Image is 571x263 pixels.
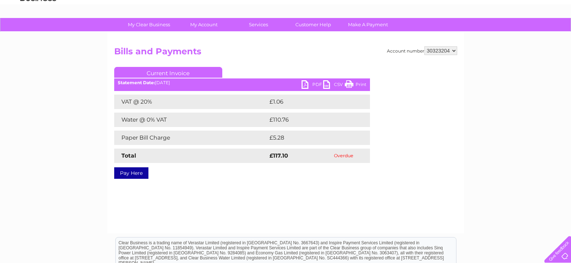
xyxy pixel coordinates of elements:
a: Customer Help [284,18,343,31]
td: Water @ 0% VAT [114,113,268,127]
td: £1.06 [268,95,353,109]
td: VAT @ 20% [114,95,268,109]
a: My Clear Business [119,18,179,31]
strong: Total [121,152,136,159]
a: Water [444,31,458,36]
td: £5.28 [268,131,353,145]
img: logo.png [20,19,57,41]
a: Current Invoice [114,67,222,78]
div: [DATE] [114,80,370,85]
div: Account number [387,46,457,55]
a: 0333 014 3131 [435,4,485,13]
a: My Account [174,18,233,31]
a: Print [345,80,366,91]
h2: Bills and Payments [114,46,457,60]
a: PDF [302,80,323,91]
strong: £117.10 [269,152,288,159]
td: Paper Bill Charge [114,131,268,145]
a: Contact [523,31,541,36]
a: Pay Here [114,167,148,179]
a: Log out [547,31,564,36]
div: Clear Business is a trading name of Verastar Limited (registered in [GEOGRAPHIC_DATA] No. 3667643... [116,4,456,35]
a: Telecoms [482,31,504,36]
a: CSV [323,80,345,91]
a: Energy [462,31,478,36]
b: Statement Date: [118,80,155,85]
a: Blog [508,31,519,36]
td: £110.76 [268,113,356,127]
a: Make A Payment [338,18,398,31]
a: Services [229,18,288,31]
td: Overdue [318,149,370,163]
